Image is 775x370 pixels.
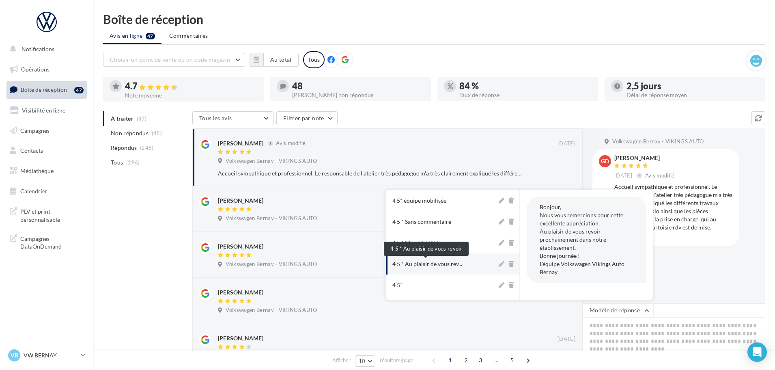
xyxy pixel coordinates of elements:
[459,82,592,91] div: 84 %
[22,45,54,52] span: Notifications
[359,358,366,364] span: 10
[380,357,413,364] span: résultats/page
[218,334,263,342] div: [PERSON_NAME]
[21,86,67,93] span: Boîte de réception
[199,115,232,121] span: Tous les avis
[303,51,325,68] div: Tous
[626,82,759,91] div: 2,5 jours
[226,215,317,222] span: Volkswagen Bernay - VIKINGS AUTO
[558,335,575,343] span: [DATE]
[292,92,424,98] div: [PERSON_NAME] non répondus
[614,183,733,240] div: Accueil sympathique et professionnel. Le responsable de l'atelier très pédagogue m'a très clairem...
[5,203,88,227] a: PLV et print personnalisable
[226,307,317,314] span: Volkswagen Bernay - VIKINGS AUTO
[74,87,84,93] div: 47
[5,61,88,78] a: Opérations
[111,144,137,152] span: Répondus
[332,357,351,364] span: Afficher
[443,354,456,367] span: 1
[20,127,50,134] span: Campagnes
[5,230,88,254] a: Campagnes DataOnDemand
[111,158,123,167] span: Tous
[392,239,439,247] div: 4 5 * Merci fidélité
[392,218,451,226] div: 4 5 * Sans commentaire
[612,138,704,145] span: Volkswagen Bernay - VIKINGS AUTO
[126,159,140,166] span: (296)
[614,155,676,161] div: [PERSON_NAME]
[292,82,424,91] div: 48
[558,140,575,147] span: [DATE]
[22,107,65,114] span: Visibilité en ligne
[103,13,765,25] div: Boîte de réception
[110,56,230,63] span: Choisir un point de vente ou un code magasin
[111,129,149,137] span: Non répondus
[218,242,263,251] div: [PERSON_NAME]
[250,53,299,67] button: Au total
[218,169,523,177] div: Accueil sympathique et professionnel. Le responsable de l'atelier très pédagogue m'a très clairem...
[218,288,263,296] div: [PERSON_NAME]
[614,172,632,180] span: [DATE]
[459,354,472,367] span: 2
[386,232,497,253] button: 4 5 * Merci fidélité
[386,190,497,211] button: 4 5* équipe mobilisée
[20,206,84,223] span: PLV et print personnalisable
[5,102,88,119] a: Visibilité en ligne
[192,111,273,125] button: Tous les avis
[125,93,257,98] div: Note moyenne
[6,348,87,363] a: VB VW BERNAY
[11,351,18,359] span: VB
[152,130,162,136] span: (48)
[384,242,469,256] div: 4 5 * Au plaisir de vous revoir
[103,53,245,67] button: Choisir un point de vente ou un code magasin
[386,253,497,275] button: 4 5 * Au plaisir de vous rev...
[506,354,519,367] span: 5
[20,233,84,251] span: Campagnes DataOnDemand
[218,197,263,205] div: [PERSON_NAME]
[5,142,88,159] a: Contacts
[226,261,317,268] span: Volkswagen Bernay - VIKINGS AUTO
[140,145,154,151] span: (248)
[20,167,54,174] span: Médiathèque
[226,158,317,165] span: Volkswagen Bernay - VIKINGS AUTO
[276,140,306,147] span: Avis modifié
[540,203,624,275] span: Bonjour, Nous vous remercions pour cette excellente appréciation. Au plaisir de vous revoir proch...
[5,183,88,200] a: Calendrier
[355,355,376,367] button: 10
[169,32,208,40] span: Commentaires
[125,82,257,91] div: 4.7
[20,188,47,195] span: Calendrier
[5,122,88,139] a: Campagnes
[5,41,85,58] button: Notifications
[392,197,446,205] div: 4 5* équipe mobilisée
[20,147,43,154] span: Contacts
[601,157,609,165] span: GD
[21,66,50,73] span: Opérations
[747,342,767,362] div: Open Intercom Messenger
[5,162,88,180] a: Médiathèque
[276,111,338,125] button: Filtrer par note
[392,260,462,268] span: 4 5 * Au plaisir de vous rev...
[386,211,497,232] button: 4 5 * Sans commentaire
[459,92,592,98] div: Taux de réponse
[474,354,487,367] span: 3
[5,81,88,98] a: Boîte de réception47
[626,92,759,98] div: Délai de réponse moyen
[218,139,263,147] div: [PERSON_NAME]
[24,351,77,359] p: VW BERNAY
[583,303,653,317] button: Modèle de réponse
[645,172,675,179] span: Avis modifié
[490,354,503,367] span: ...
[263,53,299,67] button: Au total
